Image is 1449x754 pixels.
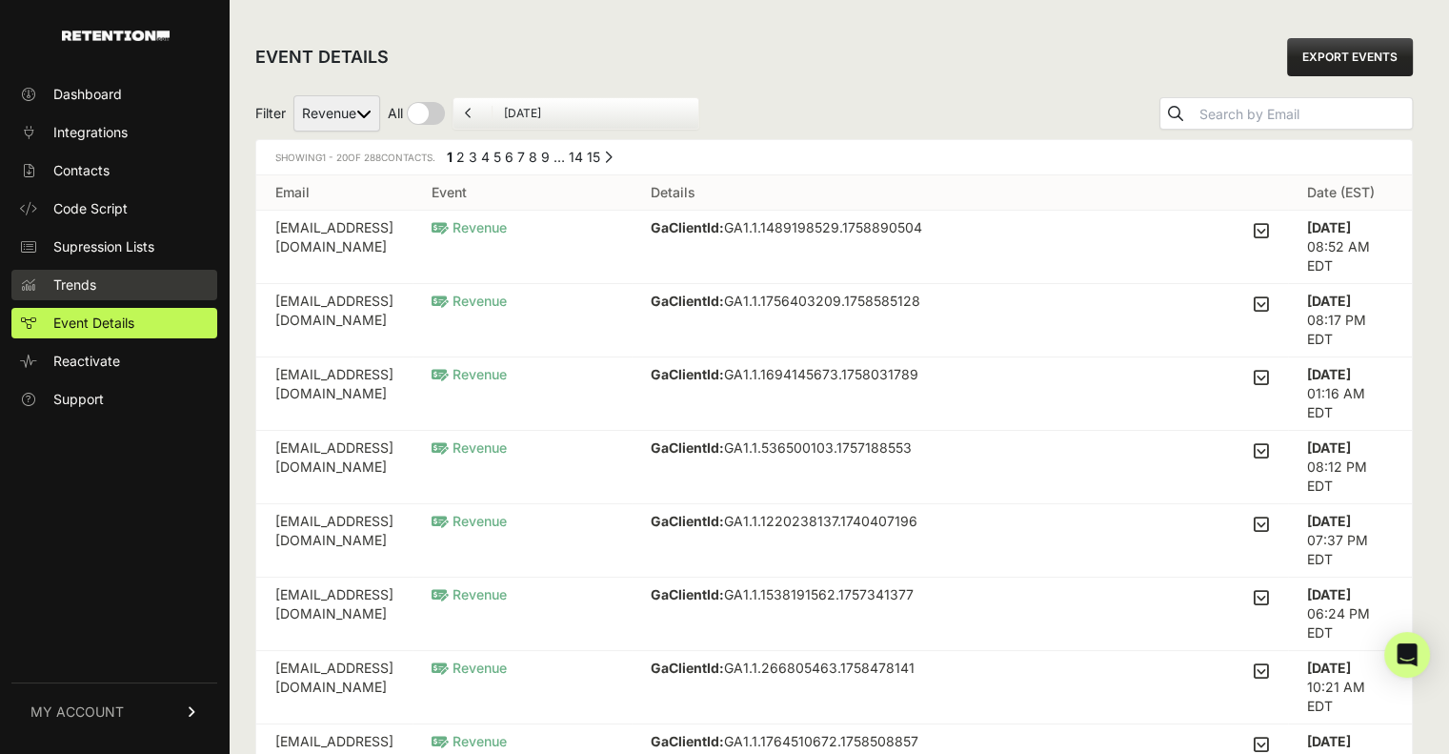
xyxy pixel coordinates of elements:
td: [EMAIL_ADDRESS][DOMAIN_NAME] [256,431,413,504]
span: Trends [53,275,96,295]
th: Email [256,175,413,211]
em: Page 1 [447,149,453,165]
p: GA1.1.536500103.1757188553 [651,438,912,458]
input: Search by Email [1196,101,1412,128]
span: Revenue [432,366,507,382]
strong: GaClientId: [651,366,724,382]
td: [EMAIL_ADDRESS][DOMAIN_NAME] [256,284,413,357]
strong: [DATE] [1307,586,1351,602]
span: 1 - 20 [322,152,348,163]
strong: [DATE] [1307,366,1351,382]
span: 288 [364,152,381,163]
span: Integrations [53,123,128,142]
td: [EMAIL_ADDRESS][DOMAIN_NAME] [256,651,413,724]
a: Page 7 [517,149,525,165]
span: Filter [255,104,286,123]
div: Showing of [275,148,435,167]
p: GA1.1.1220238137.1740407196 [651,512,917,531]
strong: GaClientId: [651,660,724,676]
a: MY ACCOUNT [11,683,217,741]
th: Date (EST) [1288,175,1412,211]
strong: [DATE] [1307,219,1351,235]
a: Page 2 [456,149,465,165]
td: [EMAIL_ADDRESS][DOMAIN_NAME] [256,211,413,284]
strong: [DATE] [1307,293,1351,309]
a: Trends [11,270,217,300]
a: Supression Lists [11,232,217,262]
h2: EVENT DETAILS [255,44,389,71]
strong: GaClientId: [651,586,724,602]
span: Revenue [432,439,507,456]
a: Page 3 [469,149,477,165]
a: Page 4 [481,149,490,165]
span: Contacts. [361,152,435,163]
strong: GaClientId: [651,733,724,749]
td: 10:21 AM EDT [1288,651,1412,724]
div: Open Intercom Messenger [1384,632,1430,678]
td: [EMAIL_ADDRESS][DOMAIN_NAME] [256,504,413,578]
span: Revenue [432,660,507,676]
a: Page 6 [505,149,513,165]
span: Event Details [53,314,134,333]
strong: [DATE] [1307,439,1351,456]
strong: GaClientId: [651,513,724,529]
strong: GaClientId: [651,439,724,456]
span: Revenue [432,733,507,749]
td: 01:16 AM EDT [1288,357,1412,431]
strong: GaClientId: [651,293,724,309]
td: 08:12 PM EDT [1288,431,1412,504]
a: Page 5 [493,149,501,165]
span: Revenue [432,586,507,602]
strong: GaClientId: [651,219,724,235]
span: Reactivate [53,352,120,371]
span: Revenue [432,513,507,529]
span: Supression Lists [53,237,154,256]
td: 06:24 PM EDT [1288,578,1412,651]
span: Revenue [432,219,507,235]
a: Event Details [11,308,217,338]
span: Code Script [53,199,128,218]
th: Details [632,175,1288,211]
span: Support [53,390,104,409]
td: 07:37 PM EDT [1288,504,1412,578]
td: 08:52 AM EDT [1288,211,1412,284]
strong: [DATE] [1307,513,1351,529]
div: Pagination [443,148,613,172]
strong: [DATE] [1307,733,1351,749]
p: GA1.1.1756403209.1758585128 [651,292,920,311]
span: Dashboard [53,85,122,104]
span: MY ACCOUNT [30,703,124,722]
img: Retention.com [62,31,170,41]
select: Filter [293,95,380,132]
a: Dashboard [11,79,217,110]
span: … [553,149,565,165]
strong: [DATE] [1307,660,1351,676]
span: Revenue [432,293,507,309]
td: 08:17 PM EDT [1288,284,1412,357]
a: Support [11,384,217,415]
p: GA1.1.1764510672.1758508857 [651,732,918,751]
a: Page 14 [569,149,583,165]
p: GA1.1.266805463.1758478141 [651,659,915,678]
p: GA1.1.1538191562.1757341377 [651,585,914,604]
a: Page 8 [529,149,537,165]
a: Page 15 [587,149,600,165]
td: [EMAIL_ADDRESS][DOMAIN_NAME] [256,578,413,651]
td: [EMAIL_ADDRESS][DOMAIN_NAME] [256,357,413,431]
a: Integrations [11,117,217,148]
a: Code Script [11,194,217,224]
a: Contacts [11,155,217,186]
a: EXPORT EVENTS [1287,38,1413,76]
th: Event [413,175,632,211]
span: Contacts [53,161,110,180]
p: GA1.1.1694145673.1758031789 [651,365,918,384]
a: Reactivate [11,346,217,377]
a: Page 9 [541,149,550,165]
p: GA1.1.1489198529.1758890504 [651,218,922,237]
